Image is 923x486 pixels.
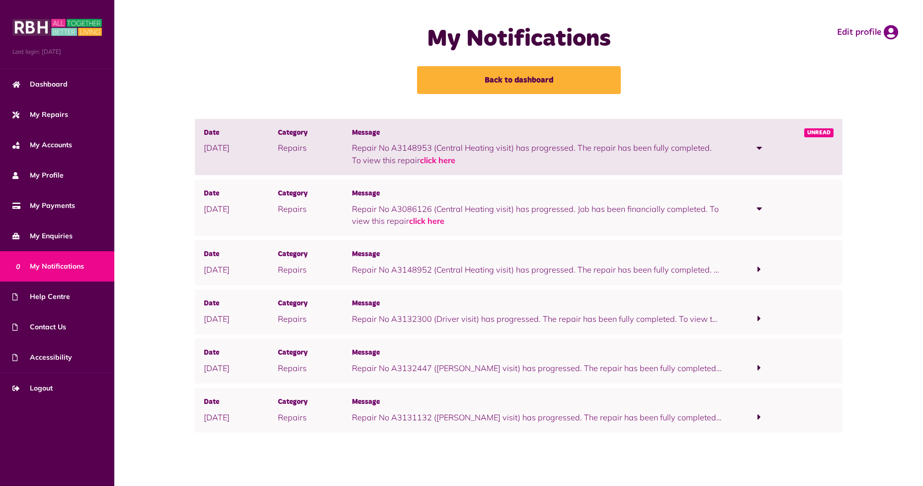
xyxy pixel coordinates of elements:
[12,322,66,332] span: Contact Us
[12,231,73,241] span: My Enquiries
[12,261,23,272] span: 0
[278,128,352,139] span: Category
[12,140,72,150] span: My Accounts
[420,155,455,165] a: click here
[278,249,352,260] span: Category
[327,25,711,54] h1: My Notifications
[278,397,352,408] span: Category
[204,249,278,260] span: Date
[12,17,102,37] img: MyRBH
[204,397,278,408] span: Date
[204,189,278,199] span: Date
[352,203,722,227] p: Repair No A3086126 (Central Heating visit) has progressed. Job has been financially completed. To...
[12,261,84,272] span: My Notifications
[278,203,352,215] p: Repairs
[278,142,352,154] p: Repairs
[12,170,64,181] span: My Profile
[352,362,722,374] p: Repair No A3132447 ([PERSON_NAME] visit) has progressed. The repair has been fully completed. To ...
[352,264,722,276] p: Repair No A3148952 (Central Heating visit) has progressed. The repair has been fully completed. T...
[278,298,352,309] span: Category
[352,313,722,325] p: Repair No A3132300 (Driver visit) has progressed. The repair has been fully completed. To view th...
[204,142,278,154] p: [DATE]
[804,128,834,137] span: Unread
[204,313,278,325] p: [DATE]
[352,397,722,408] span: Message
[12,109,68,120] span: My Repairs
[204,362,278,374] p: [DATE]
[409,216,444,226] a: click here
[352,128,722,139] span: Message
[278,362,352,374] p: Repairs
[352,249,722,260] span: Message
[204,264,278,276] p: [DATE]
[204,348,278,359] span: Date
[12,383,53,393] span: Logout
[204,128,278,139] span: Date
[352,142,722,166] p: Repair No A3148953 (Central Heating visit) has progressed. The repair has been fully completed. T...
[278,313,352,325] p: Repairs
[204,411,278,423] p: [DATE]
[12,292,70,302] span: Help Centre
[12,47,102,56] span: Last login: [DATE]
[204,203,278,215] p: [DATE]
[204,298,278,309] span: Date
[278,348,352,359] span: Category
[12,352,72,363] span: Accessibility
[417,66,621,94] a: Back to dashboard
[352,189,722,199] span: Message
[278,411,352,423] p: Repairs
[278,189,352,199] span: Category
[12,200,75,211] span: My Payments
[352,348,722,359] span: Message
[352,411,722,423] p: Repair No A3131132 ([PERSON_NAME] visit) has progressed. The repair has been fully completed. To ...
[278,264,352,276] p: Repairs
[12,79,68,90] span: Dashboard
[837,25,898,40] a: Edit profile
[352,298,722,309] span: Message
